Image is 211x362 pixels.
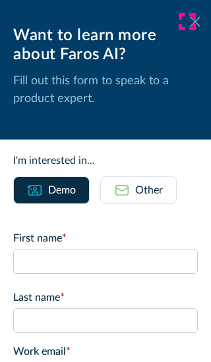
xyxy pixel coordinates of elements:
div: Demo [48,182,76,198]
label: Work email [13,344,198,359]
div: I'm interested in... [13,153,198,168]
p: Fill out this form to speak to a product expert. [13,72,198,108]
div: Other [135,182,163,198]
div: Want to learn more about Faros AI? [13,26,198,65]
label: Last name [13,290,198,305]
label: First name [13,230,198,246]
